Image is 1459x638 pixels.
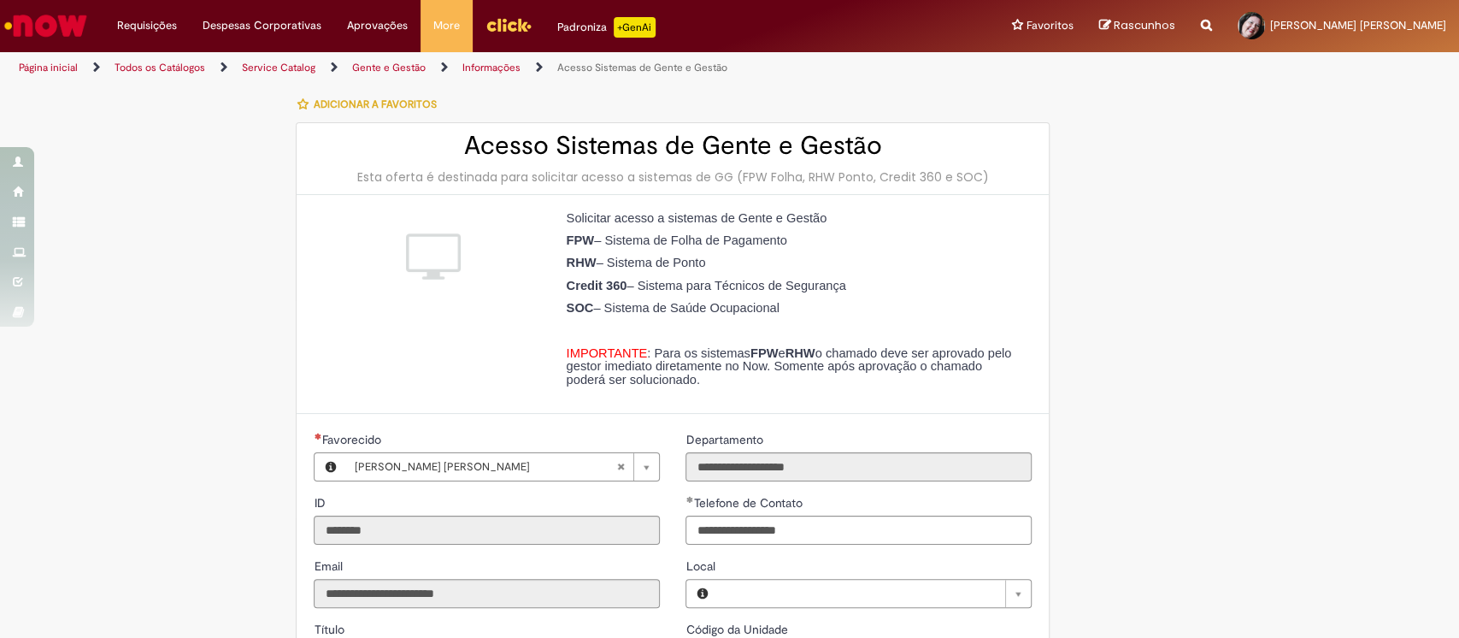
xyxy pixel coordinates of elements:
span: IMPORTANTE [566,346,647,360]
abbr: Limpar campo Favorecido [608,453,633,481]
strong: SOC [566,301,593,315]
ul: Trilhas de página [13,52,960,84]
span: More [433,17,460,34]
span: [PERSON_NAME] [PERSON_NAME] [354,453,616,481]
span: Telefone de Contato [693,495,805,511]
p: Solicitar acesso a sistemas de Gente e Gestão [566,212,1019,226]
strong: FPW [750,346,779,360]
label: Somente leitura - ID [314,494,328,511]
span: Somente leitura - Email [314,558,345,574]
h2: Acesso Sistemas de Gente e Gestão [314,132,1032,160]
span: Favoritos [1027,17,1074,34]
label: Somente leitura - Departamento [685,431,766,448]
a: Acesso Sistemas de Gente e Gestão [557,61,727,74]
img: click_logo_yellow_360x200.png [485,12,532,38]
span: Adicionar a Favoritos [313,97,436,111]
a: [PERSON_NAME] [PERSON_NAME]Limpar campo Favorecido [345,453,659,481]
span: Somente leitura - Departamento [685,432,766,447]
input: Email [314,579,660,608]
p: +GenAi [614,17,656,38]
div: Padroniza [557,17,656,38]
strong: RHW [785,346,815,360]
a: Informações [462,61,521,74]
button: Adicionar a Favoritos [296,86,445,122]
input: Departamento [685,452,1032,481]
span: Despesas Corporativas [203,17,321,34]
span: [PERSON_NAME] [PERSON_NAME] [1270,18,1446,32]
strong: FPW [566,233,594,247]
div: Esta oferta é destinada para solicitar acesso a sistemas de GG (FPW Folha, RHW Ponto, Credit 360 ... [314,168,1032,186]
a: Rascunhos [1099,18,1175,34]
input: ID [314,516,660,545]
img: Acesso Sistemas de Gente e Gestão [406,229,461,284]
a: Gente e Gestão [352,61,426,74]
span: Somente leitura - ID [314,495,328,511]
span: Requisições [117,17,177,34]
img: ServiceNow [2,9,90,43]
span: Somente leitura - Código da Unidade [685,622,791,637]
p: – Sistema de Folha de Pagamento [566,234,1019,248]
input: Telefone de Contato [685,516,1032,545]
button: Favorecido, Visualizar este registro Andrea Szelpal Milare Alves [315,453,345,481]
p: – Sistema de Ponto [566,257,1019,270]
label: Somente leitura - Título [314,621,347,638]
a: Limpar campo Local [717,580,1031,607]
span: Local [685,558,718,574]
a: Service Catalog [242,61,315,74]
a: Todos os Catálogos [115,61,205,74]
span: Somente leitura - Título [314,622,347,637]
button: Local, Visualizar este registro [686,580,717,607]
p: – Sistema de Saúde Ocupacional [566,302,1019,316]
strong: Credit 360 [566,279,627,292]
span: Obrigatório Preenchido [314,433,321,440]
span: Obrigatório Preenchido [685,496,693,503]
strong: RHW [566,256,596,269]
label: Somente leitura - Código da Unidade [685,621,791,638]
span: Rascunhos [1114,17,1175,33]
label: Somente leitura - Email [314,558,345,575]
a: Página inicial [19,61,78,74]
span: Necessários - Favorecido [321,432,384,447]
span: Aprovações [347,17,408,34]
p: : Para os sistemas e o chamado deve ser aprovado pelo gestor imediato diretamente no Now. Somente... [566,347,1019,387]
p: – Sistema para Técnicos de Segurança [566,280,1019,293]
